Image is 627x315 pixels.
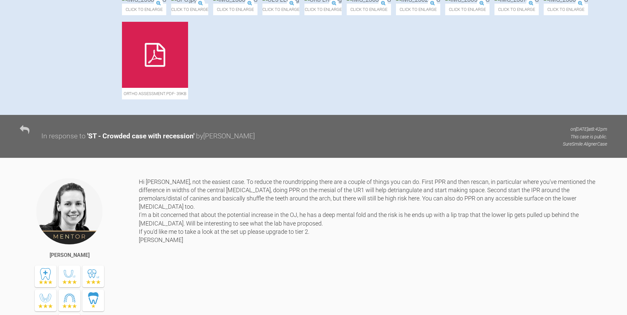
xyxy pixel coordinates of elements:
[50,251,90,260] div: [PERSON_NAME]
[304,4,342,15] span: Click to enlarge
[494,4,539,15] span: Click to enlarge
[41,131,86,142] div: In response to
[87,131,194,142] div: ' ST - Crowded case with recession '
[36,178,103,245] img: Kelly Toft
[563,140,607,148] p: SureSmile Aligner Case
[445,4,490,15] span: Click to enlarge
[213,4,257,15] span: Click to enlarge
[563,125,607,133] p: on [DATE] at 8:42pm
[396,4,440,15] span: Click to enlarge
[544,4,588,15] span: Click to enlarge
[122,88,188,99] span: ortho assessment.pdf - 39KB
[563,133,607,140] p: This case is public.
[262,4,299,15] span: Click to enlarge
[171,4,208,15] span: Click to enlarge
[122,4,166,15] span: Click to enlarge
[196,131,255,142] div: by [PERSON_NAME]
[347,4,391,15] span: Click to enlarge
